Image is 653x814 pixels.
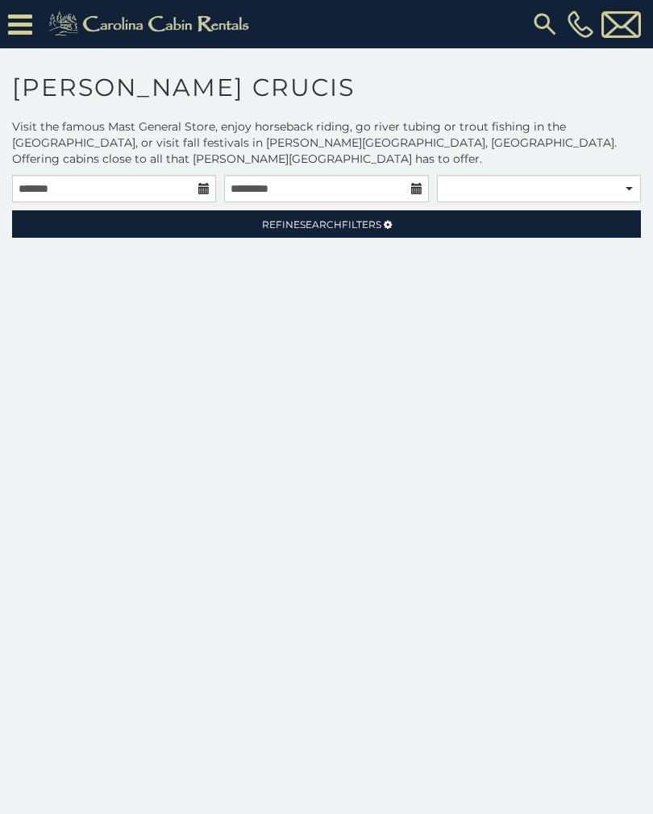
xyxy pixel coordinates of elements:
[262,218,381,230] span: Refine Filters
[530,10,559,39] img: search-regular.svg
[300,218,342,230] span: Search
[564,10,597,38] a: [PHONE_NUMBER]
[40,8,263,40] img: Khaki-logo.png
[12,210,641,238] a: RefineSearchFilters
